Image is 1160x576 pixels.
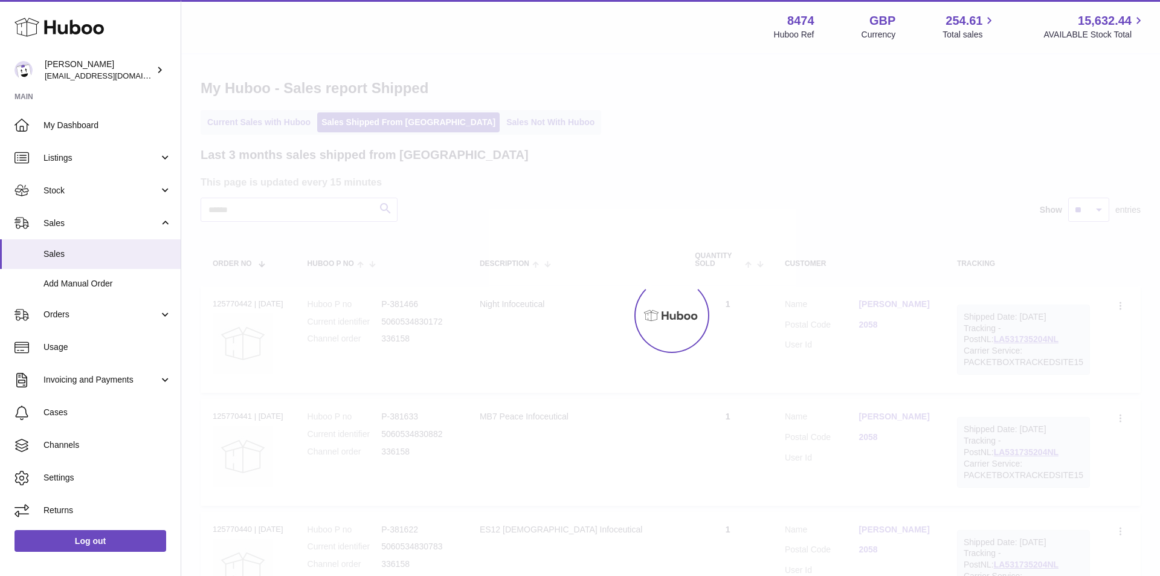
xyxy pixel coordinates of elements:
[942,29,996,40] span: Total sales
[45,71,178,80] span: [EMAIL_ADDRESS][DOMAIN_NAME]
[43,278,172,290] span: Add Manual Order
[1043,29,1145,40] span: AVAILABLE Stock Total
[43,185,159,196] span: Stock
[43,439,172,451] span: Channels
[14,61,33,79] img: orders@neshealth.com
[942,13,996,40] a: 254.61 Total sales
[43,341,172,353] span: Usage
[14,530,166,552] a: Log out
[787,13,814,29] strong: 8474
[43,407,172,418] span: Cases
[774,29,814,40] div: Huboo Ref
[43,505,172,516] span: Returns
[45,59,153,82] div: [PERSON_NAME]
[862,29,896,40] div: Currency
[43,152,159,164] span: Listings
[43,218,159,229] span: Sales
[1078,13,1132,29] span: 15,632.44
[946,13,982,29] span: 254.61
[43,309,159,320] span: Orders
[43,472,172,484] span: Settings
[43,374,159,386] span: Invoicing and Payments
[43,120,172,131] span: My Dashboard
[869,13,895,29] strong: GBP
[43,248,172,260] span: Sales
[1043,13,1145,40] a: 15,632.44 AVAILABLE Stock Total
